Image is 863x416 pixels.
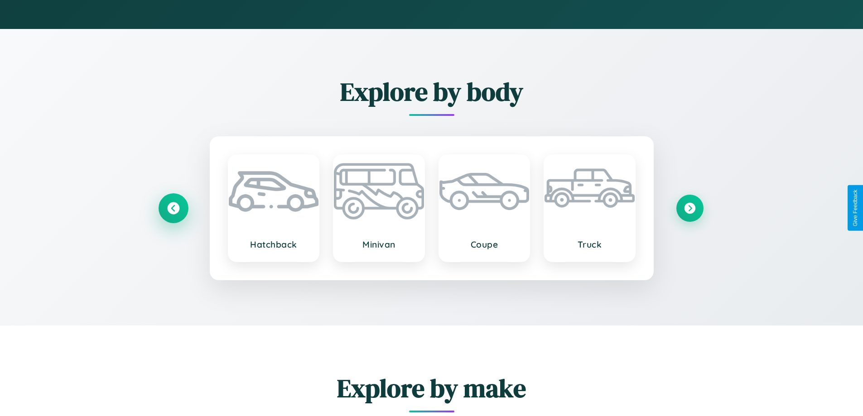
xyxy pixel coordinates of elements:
[160,371,704,406] h2: Explore by make
[160,74,704,109] h2: Explore by body
[238,239,310,250] h3: Hatchback
[554,239,626,250] h3: Truck
[852,190,858,226] div: Give Feedback
[343,239,415,250] h3: Minivan
[448,239,521,250] h3: Coupe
